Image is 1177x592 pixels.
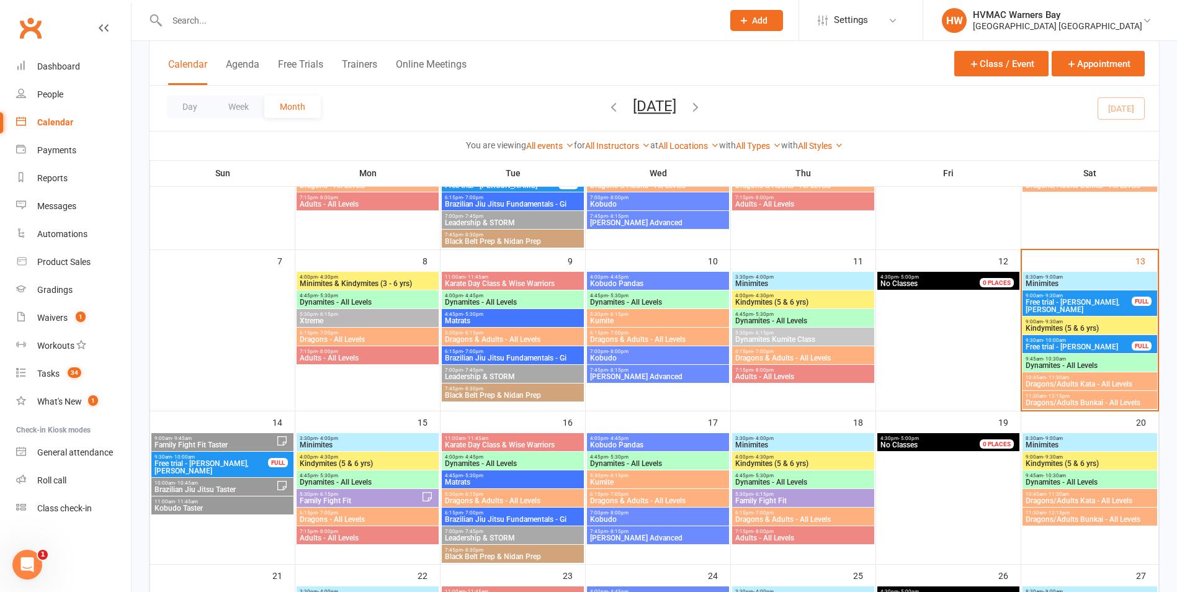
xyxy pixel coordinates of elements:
[444,491,581,497] span: 5:30pm
[299,491,421,497] span: 5:30pm
[444,274,581,280] span: 11:00am
[1025,478,1155,486] span: Dynamites - All Levels
[444,232,581,238] span: 7:45pm
[735,336,872,343] span: Dynamites Kumite Class
[444,312,581,317] span: 4:45pm
[589,441,727,449] span: Kobudo Pandas
[463,213,483,219] span: - 7:45pm
[299,497,421,505] span: Family Fight Fit
[1025,325,1155,332] span: Kindymites (5 & 6 yrs)
[264,96,321,118] button: Month
[37,117,73,127] div: Calendar
[735,454,872,460] span: 4:00pm
[37,61,80,71] div: Dashboard
[37,397,82,406] div: What's New
[1025,362,1155,369] span: Dynamites - All Levels
[463,510,483,516] span: - 7:00pm
[1025,473,1155,478] span: 9:45am
[1046,491,1069,497] span: - 11:30am
[1025,510,1155,516] span: 11:30am
[753,349,774,354] span: - 7:00pm
[444,516,581,523] span: Brazilian Jiu Jitsu Fundamentals - Gi
[299,349,436,354] span: 7:15pm
[608,349,629,354] span: - 8:00pm
[650,140,658,150] strong: at
[589,349,727,354] span: 7:00pm
[735,441,872,449] span: Minimites
[568,250,585,271] div: 9
[37,173,68,183] div: Reports
[16,304,131,332] a: Waivers 1
[589,373,727,380] span: [PERSON_NAME] Advanced
[608,330,629,336] span: - 7:00pm
[16,220,131,248] a: Automations
[154,505,291,512] span: Kobudo Taster
[585,141,650,151] a: All Instructors
[175,499,198,505] span: - 11:45am
[998,411,1021,432] div: 19
[1021,160,1159,186] th: Sat
[444,219,581,226] span: Leadership & STORM
[76,312,86,322] span: 1
[154,486,276,493] span: Brazilian Jiu Jitsu Taster
[463,312,483,317] span: - 5:30pm
[1025,338,1132,343] span: 9:30am
[708,250,730,271] div: 10
[299,280,436,287] span: Minimites & Kindymites (3 - 6 yrs)
[589,510,727,516] span: 7:00pm
[574,140,585,150] strong: for
[753,330,774,336] span: - 6:15pm
[589,478,727,486] span: Kumite
[1043,454,1063,460] span: - 9:30am
[880,441,918,449] span: No Classes
[268,458,288,467] div: FULL
[876,160,1021,186] th: Fri
[396,58,467,85] button: Online Meetings
[1025,280,1155,287] span: Minimites
[154,460,269,475] span: Free trial - [PERSON_NAME], [PERSON_NAME]
[608,213,629,219] span: - 8:15pm
[463,195,483,200] span: - 7:00pm
[1052,51,1145,76] button: Appointment
[880,436,995,441] span: 4:30pm
[1046,375,1069,380] span: - 11:30am
[299,516,436,523] span: Dragons - All Levels
[589,330,727,336] span: 6:15pm
[735,182,872,189] span: Dragons & Adults - All Levels
[853,411,875,432] div: 18
[708,411,730,432] div: 17
[444,238,581,245] span: Black Belt Prep & Nidan Prep
[1025,436,1155,441] span: 8:30am
[37,201,76,211] div: Messages
[444,436,581,441] span: 11:00am
[423,250,440,271] div: 8
[589,460,727,467] span: Dynamites - All Levels
[318,195,338,200] span: - 8:00pm
[318,454,338,460] span: - 4:30pm
[898,436,919,441] span: - 5:00pm
[834,6,868,34] span: Settings
[16,439,131,467] a: General attendance kiosk mode
[463,349,483,354] span: - 7:00pm
[589,473,727,478] span: 5:30pm
[608,436,629,441] span: - 4:45pm
[318,436,338,441] span: - 4:00pm
[753,491,774,497] span: - 6:15pm
[753,367,774,373] span: - 8:00pm
[1136,411,1158,432] div: 20
[781,140,798,150] strong: with
[444,317,581,325] span: Matrats
[299,330,436,336] span: 6:15pm
[1043,319,1063,325] span: - 9:30am
[730,10,783,31] button: Add
[15,12,46,43] a: Clubworx
[318,510,338,516] span: - 7:00pm
[608,293,629,298] span: - 5:30pm
[608,274,629,280] span: - 4:45pm
[589,293,727,298] span: 4:45pm
[1025,182,1155,189] span: Dragons/Adults Bunkai - All Levels
[735,478,872,486] span: Dynamites - All Levels
[299,436,436,441] span: 3:30pm
[1043,473,1066,478] span: - 10:30am
[735,436,872,441] span: 3:30pm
